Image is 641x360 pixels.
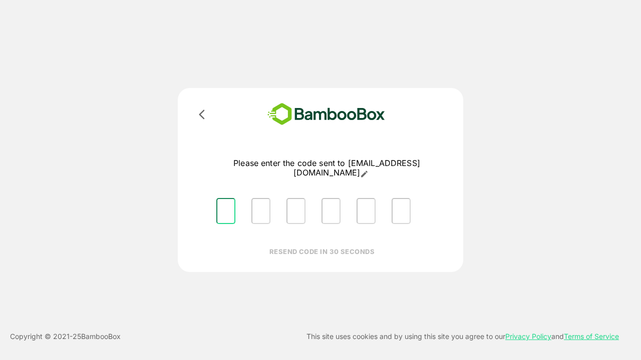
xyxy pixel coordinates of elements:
p: Please enter the code sent to [EMAIL_ADDRESS][DOMAIN_NAME] [208,158,445,178]
p: This site uses cookies and by using this site you agree to our and [306,330,619,342]
input: Please enter OTP character 4 [322,198,341,224]
a: Terms of Service [564,332,619,340]
input: Please enter OTP character 2 [251,198,270,224]
input: Please enter OTP character 1 [216,198,235,224]
img: bamboobox [253,100,400,128]
a: Privacy Policy [505,332,551,340]
input: Please enter OTP character 3 [286,198,305,224]
input: Please enter OTP character 6 [392,198,411,224]
input: Please enter OTP character 5 [357,198,376,224]
p: Copyright © 2021- 25 BambooBox [10,330,121,342]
